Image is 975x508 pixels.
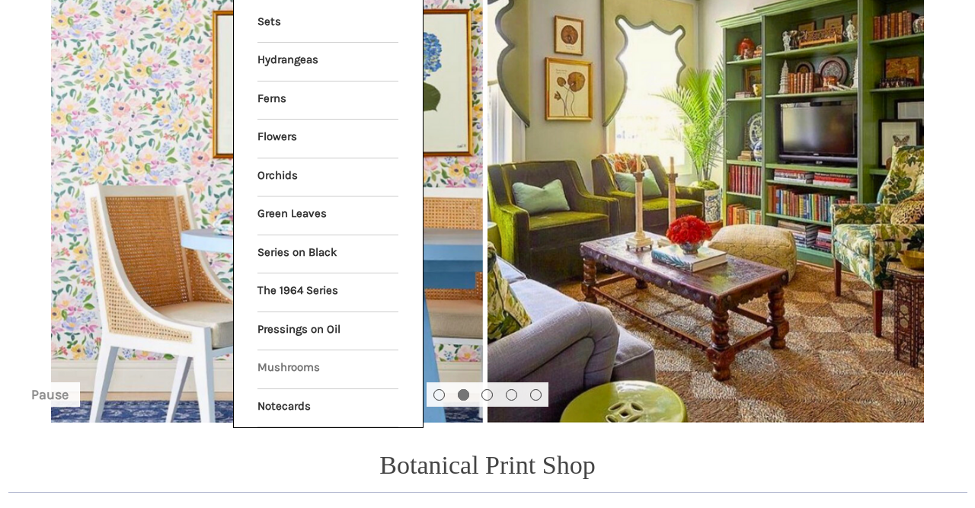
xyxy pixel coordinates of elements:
a: Mushrooms [257,350,398,388]
button: Go to slide 1 of 5 [433,389,445,401]
button: Go to slide 3 of 5 [481,389,493,401]
a: Sets [257,5,398,43]
a: Green Leaves [257,196,398,235]
button: Go to slide 5 of 5 [530,389,542,401]
a: Series on Black [257,235,398,273]
span: Go to slide 5 of 5 [531,409,541,410]
span: Go to slide 2 of 5, active [459,409,468,410]
button: Pause carousel [19,382,80,407]
a: Ferns [257,81,398,120]
a: Pressings on Oil [257,312,398,350]
button: Go to slide 2 of 5, active [458,389,469,401]
a: Hydrangeas [257,43,398,81]
p: Botanical Print Shop [379,446,595,484]
button: Go to slide 4 of 5 [506,389,517,401]
a: Flowers [257,120,398,158]
span: Go to slide 4 of 5 [507,409,516,410]
a: Notecards [257,389,398,427]
span: Go to slide 3 of 5 [482,409,492,410]
a: The 1964 Series [257,273,398,312]
span: Go to slide 1 of 5 [434,409,444,410]
a: Orchids [257,158,398,196]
